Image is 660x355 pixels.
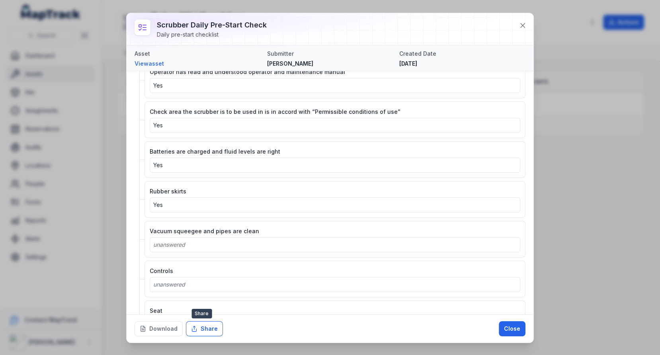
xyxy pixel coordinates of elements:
[150,267,173,274] span: Controls
[153,162,163,168] span: Yes
[157,20,267,31] h3: Scrubber Daily Pre-start Check
[153,82,163,89] span: Yes
[399,60,417,67] time: 10/09/2025, 2:37:57 pm
[135,321,183,336] button: Download
[153,122,163,129] span: Yes
[150,228,259,234] span: Vacuum squeegee and pipes are clean
[399,50,436,57] span: Created Date
[135,60,261,68] a: Viewasset
[150,148,280,155] span: Batteries are charged and fluid levels are right
[191,309,212,318] span: Share
[399,60,417,67] span: [DATE]
[153,241,185,248] span: unanswered
[150,307,162,314] span: Seat
[267,50,294,57] span: Submitter
[150,108,400,115] span: Check area the scrubber is to be used in is in accord with “Permissible conditions of use”
[150,68,345,75] span: Operator has read and understood operator and maintenance manual
[186,321,223,336] button: Share
[153,281,185,288] span: unanswered
[499,321,525,336] button: Close
[157,31,267,39] div: Daily pre-start checklist
[267,60,313,67] span: [PERSON_NAME]
[150,188,186,195] span: Rubber skirts
[135,50,150,57] span: Asset
[153,201,163,208] span: Yes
